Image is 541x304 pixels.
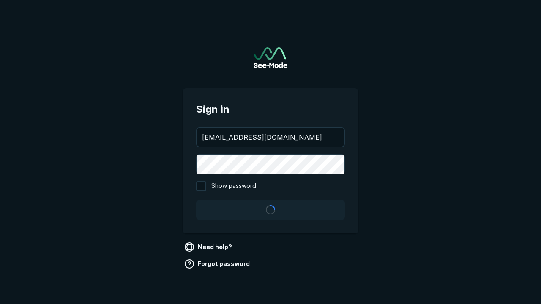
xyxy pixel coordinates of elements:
a: Go to sign in [254,47,287,68]
a: Need help? [183,240,235,254]
span: Show password [211,181,256,191]
a: Forgot password [183,257,253,271]
span: Sign in [196,102,345,117]
input: your@email.com [197,128,344,147]
img: See-Mode Logo [254,47,287,68]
